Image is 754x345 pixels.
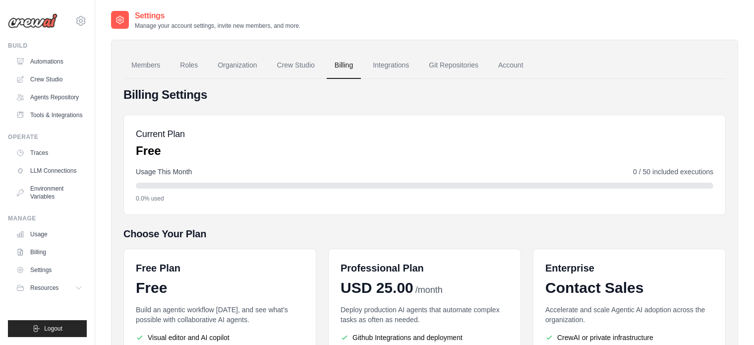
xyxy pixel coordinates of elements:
[136,305,304,325] p: Build an agentic workflow [DATE], and see what's possible with collaborative AI agents.
[12,262,87,278] a: Settings
[8,133,87,141] div: Operate
[421,52,486,79] a: Git Repositories
[12,71,87,87] a: Crew Studio
[12,145,87,161] a: Traces
[136,167,192,177] span: Usage This Month
[327,52,361,79] a: Billing
[123,227,726,241] h5: Choose Your Plan
[136,279,304,297] div: Free
[341,305,509,325] p: Deploy production AI agents that automate complex tasks as often as needed.
[30,284,58,292] span: Resources
[12,226,87,242] a: Usage
[136,333,304,343] li: Visual editor and AI copilot
[8,13,58,28] img: Logo
[8,42,87,50] div: Build
[545,333,713,343] li: CrewAI or private infrastructure
[12,244,87,260] a: Billing
[12,280,87,296] button: Resources
[269,52,323,79] a: Crew Studio
[136,127,185,141] h5: Current Plan
[135,10,300,22] h2: Settings
[123,87,726,103] h4: Billing Settings
[341,279,413,297] span: USD 25.00
[12,54,87,69] a: Automations
[135,22,300,30] p: Manage your account settings, invite new members, and more.
[136,195,164,203] span: 0.0% used
[415,283,443,297] span: /month
[12,89,87,105] a: Agents Repository
[341,261,424,275] h6: Professional Plan
[490,52,531,79] a: Account
[8,214,87,222] div: Manage
[545,261,713,275] h6: Enterprise
[123,52,168,79] a: Members
[365,52,417,79] a: Integrations
[210,52,265,79] a: Organization
[44,325,62,333] span: Logout
[136,261,180,275] h6: Free Plan
[341,333,509,343] li: Github Integrations and deployment
[136,143,185,159] p: Free
[172,52,206,79] a: Roles
[545,279,713,297] div: Contact Sales
[633,167,713,177] span: 0 / 50 included executions
[545,305,713,325] p: Accelerate and scale Agentic AI adoption across the organization.
[12,107,87,123] a: Tools & Integrations
[12,163,87,179] a: LLM Connections
[8,320,87,337] button: Logout
[12,181,87,205] a: Environment Variables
